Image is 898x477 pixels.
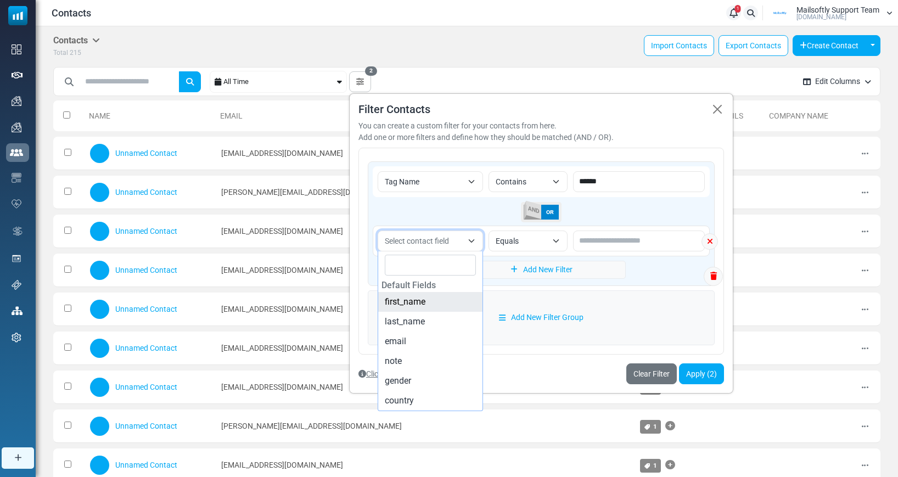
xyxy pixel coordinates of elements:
[12,333,21,343] img: settings-icon.svg
[796,6,879,14] span: Mailsoftly Support Team
[385,175,463,188] span: Tag Name
[115,188,177,197] a: Unnamed Contact
[378,277,439,294] strong: Default Fields
[496,234,547,248] span: Equals
[12,199,21,208] img: domain-health-icon.svg
[719,35,788,56] a: Export Contacts
[378,391,482,411] li: country
[769,111,828,120] span: translation missing: en.crm_contacts.form.list_header.company_name
[793,35,866,56] button: Create Contact
[385,234,463,248] span: Select contact field
[358,369,445,378] a: Click to see an Example
[12,225,24,238] img: workflow.svg
[358,120,724,132] div: You can create a custom filter for your contacts from here.
[368,290,715,345] a: Add New Filter Group
[378,371,482,391] li: gender
[216,137,549,170] td: [EMAIL_ADDRESS][DOMAIN_NAME]
[766,5,794,21] img: User Logo
[541,205,559,219] span: OR
[115,149,177,158] a: Unnamed Contact
[115,383,177,391] a: Unnamed Contact
[115,461,177,469] a: Unnamed Contact
[223,71,335,92] div: All Time
[726,5,741,20] a: 1
[349,71,371,92] button: 2
[378,312,482,332] li: last_name
[216,293,549,326] td: [EMAIL_ADDRESS][DOMAIN_NAME]
[12,254,21,263] img: landing_pages.svg
[115,422,177,430] a: Unnamed Contact
[378,292,482,312] li: first_name
[89,111,110,120] a: Name
[640,420,661,434] a: 1
[378,332,482,351] li: email
[216,371,549,404] td: [EMAIL_ADDRESS][DOMAIN_NAME]
[735,5,741,13] span: 1
[378,231,483,251] span: Select contact field
[526,201,542,220] span: AND
[12,44,21,54] img: dashboard-icon.svg
[378,171,483,192] span: Tag Name
[489,231,568,251] span: Equals
[12,122,21,132] img: campaigns-icon.png
[640,459,661,473] a: 1
[216,332,549,365] td: [EMAIL_ADDRESS][DOMAIN_NAME]
[12,96,21,106] img: campaigns-icon.png
[53,35,100,46] h5: Contacts
[385,237,449,245] span: Select contact field
[626,363,677,384] a: Clear Filter
[115,227,177,235] a: Unnamed Contact
[52,5,91,20] span: Contacts
[12,173,21,183] img: email-templates-icon.svg
[796,14,846,20] span: [DOMAIN_NAME]
[216,409,549,443] td: [PERSON_NAME][EMAIL_ADDRESS][DOMAIN_NAME]
[358,103,724,116] h5: Filter Contacts
[378,351,482,371] li: note
[12,280,21,290] img: support-icon.svg
[489,171,568,192] span: Contains
[457,261,626,279] a: Add New Filter
[365,66,377,76] span: 2
[794,67,880,96] button: Edit Columns
[644,35,714,56] a: Import Contacts
[216,176,549,209] td: [PERSON_NAME][EMAIL_ADDRESS][DOMAIN_NAME]
[679,363,724,384] button: Apply (2)
[8,6,27,25] img: mailsoftly_icon_blue_white.svg
[653,423,657,430] span: 1
[216,215,549,248] td: [EMAIL_ADDRESS][DOMAIN_NAME]
[216,254,549,287] td: [EMAIL_ADDRESS][DOMAIN_NAME]
[766,5,893,21] a: User Logo Mailsoftly Support Team [DOMAIN_NAME]
[653,462,657,469] span: 1
[358,120,724,143] div: Add one or more filters and define how they should be matched (AND / OR).
[70,49,81,57] span: 215
[385,255,476,276] input: Search
[496,175,547,188] span: Contains
[220,111,243,120] a: Email
[53,49,68,57] span: Total
[769,111,828,120] a: Company Name
[115,266,177,274] a: Unnamed Contact
[115,305,177,313] a: Unnamed Contact
[10,149,23,156] img: contacts-icon-active.svg
[115,344,177,352] a: Unnamed Contact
